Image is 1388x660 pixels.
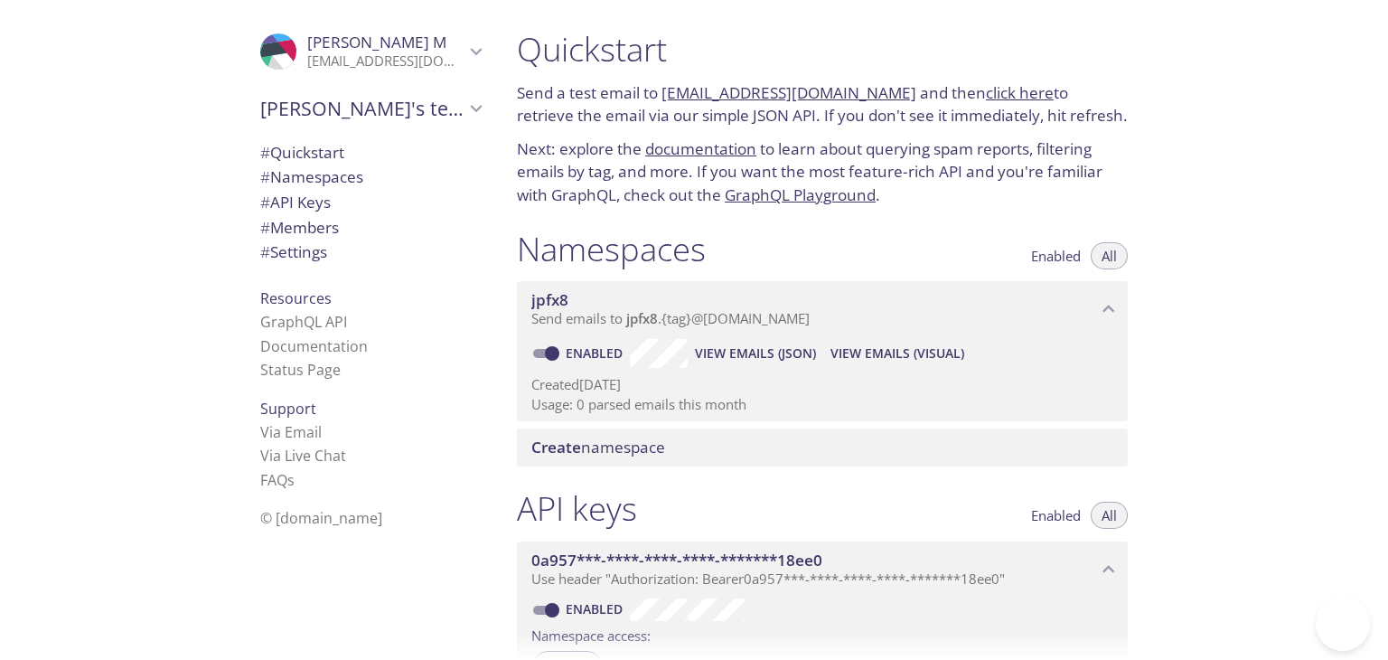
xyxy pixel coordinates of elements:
[246,22,495,81] div: Erick M
[260,166,270,187] span: #
[260,96,464,121] span: [PERSON_NAME]'s team
[246,140,495,165] div: Quickstart
[287,470,295,490] span: s
[688,339,823,368] button: View Emails (JSON)
[246,85,495,132] div: Erick's team
[517,429,1128,467] div: Create namespace
[260,360,341,380] a: Status Page
[246,240,495,265] div: Team Settings
[531,375,1113,394] p: Created [DATE]
[260,142,270,163] span: #
[1091,502,1128,529] button: All
[531,437,665,457] span: namespace
[260,166,363,187] span: Namespaces
[531,395,1113,414] p: Usage: 0 parsed emails this month
[830,343,964,364] span: View Emails (Visual)
[823,339,971,368] button: View Emails (Visual)
[626,309,658,327] span: jpfx8
[531,289,568,310] span: jpfx8
[260,470,295,490] a: FAQ
[517,229,706,269] h1: Namespaces
[307,52,464,71] p: [EMAIL_ADDRESS][DOMAIN_NAME]
[661,82,916,103] a: [EMAIL_ADDRESS][DOMAIN_NAME]
[1316,597,1370,651] iframe: Help Scout Beacon - Open
[531,621,651,647] label: Namespace access:
[986,82,1054,103] a: click here
[260,217,270,238] span: #
[307,32,446,52] span: [PERSON_NAME] M
[260,336,368,356] a: Documentation
[725,184,876,205] a: GraphQL Playground
[260,312,347,332] a: GraphQL API
[246,165,495,190] div: Namespaces
[1091,242,1128,269] button: All
[260,241,270,262] span: #
[246,190,495,215] div: API Keys
[260,192,331,212] span: API Keys
[260,192,270,212] span: #
[517,281,1128,337] div: jpfx8 namespace
[260,142,344,163] span: Quickstart
[517,137,1128,207] p: Next: explore the to learn about querying spam reports, filtering emails by tag, and more. If you...
[260,422,322,442] a: Via Email
[260,241,327,262] span: Settings
[260,508,382,528] span: © [DOMAIN_NAME]
[531,437,581,457] span: Create
[260,288,332,308] span: Resources
[531,309,810,327] span: Send emails to . {tag} @[DOMAIN_NAME]
[260,217,339,238] span: Members
[563,600,630,618] a: Enabled
[563,344,630,362] a: Enabled
[1020,502,1092,529] button: Enabled
[260,399,316,419] span: Support
[246,215,495,240] div: Members
[695,343,816,364] span: View Emails (JSON)
[517,29,1128,70] h1: Quickstart
[260,446,346,466] a: Via Live Chat
[645,138,756,159] a: documentation
[1020,242,1092,269] button: Enabled
[517,81,1128,127] p: Send a test email to and then to retrieve the email via our simple JSON API. If you don't see it ...
[517,488,637,529] h1: API keys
